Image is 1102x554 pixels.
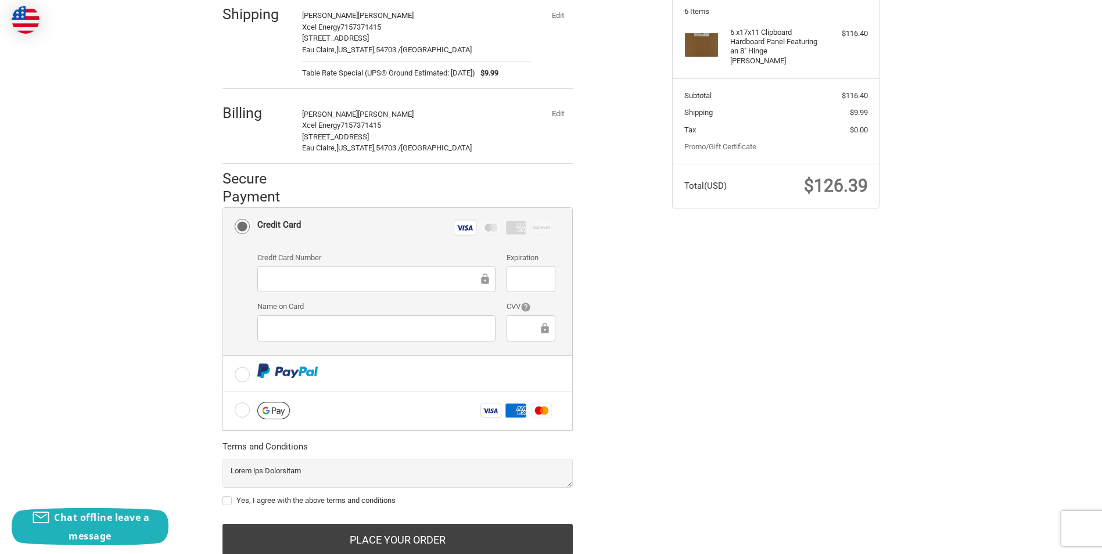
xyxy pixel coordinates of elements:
span: Eau Claire, [302,45,336,54]
button: Chat offline leave a message [12,508,168,545]
div: Credit Card [257,215,301,235]
span: Xcel Energy [302,23,340,31]
span: Eau Claire, [302,143,336,152]
div: $116.40 [822,28,868,39]
span: $116.40 [842,91,868,100]
span: Shipping [684,108,713,117]
span: [STREET_ADDRESS] [302,34,369,42]
textarea: Lorem ips Dolorsitam Consectet adipisc Elit sed doei://tem.23i89.utl Etdolor ma aliq://eni.13a77.... [222,459,573,488]
label: Yes, I agree with the above terms and conditions [222,496,573,505]
span: [US_STATE], [336,45,376,54]
span: [PERSON_NAME] [358,110,414,118]
iframe: Secure Credit Card Frame - Cardholder Name [265,322,487,335]
img: Google Pay icon [257,402,290,419]
span: 7157371415 [340,23,381,31]
h2: Shipping [222,5,290,23]
h2: Billing [222,104,290,122]
span: Table Rate Special (UPS® Ground Estimated: [DATE]) [302,67,475,79]
span: [STREET_ADDRESS] [302,132,369,141]
label: CVV [507,301,555,312]
iframe: Secure Credit Card Frame - Credit Card Number [265,272,479,286]
h4: 6 x 17x11 Clipboard Hardboard Panel Featuring an 8" Hinge [PERSON_NAME] [730,28,819,66]
button: Edit [543,7,573,23]
span: Subtotal [684,91,712,100]
span: Chat offline leave a message [54,511,149,542]
h2: Secure Payment [222,170,301,206]
label: Name on Card [257,301,496,312]
span: Tax [684,125,696,134]
img: duty and tax information for United States [12,6,40,34]
span: $9.99 [475,67,499,79]
span: 54703 / [376,143,401,152]
span: [GEOGRAPHIC_DATA] [401,143,472,152]
span: [GEOGRAPHIC_DATA] [401,45,472,54]
span: [US_STATE], [336,143,376,152]
label: Credit Card Number [257,252,496,264]
span: [PERSON_NAME] [302,11,358,20]
a: Promo/Gift Certificate [684,142,756,151]
h3: 6 Items [684,7,868,16]
iframe: Secure Credit Card Frame - CVV [515,322,538,335]
label: Expiration [507,252,555,264]
span: Xcel Energy [302,121,340,129]
span: 54703 / [376,45,401,54]
span: $9.99 [850,108,868,117]
legend: Terms and Conditions [222,440,308,459]
span: 7157371415 [340,121,381,129]
span: $126.39 [804,175,868,196]
span: [PERSON_NAME] [302,110,358,118]
span: Total (USD) [684,181,727,191]
span: $0.00 [850,125,868,134]
img: PayPal icon [257,364,318,378]
button: Edit [543,106,573,122]
span: [PERSON_NAME] [358,11,414,20]
iframe: Secure Credit Card Frame - Expiration Date [515,272,547,286]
